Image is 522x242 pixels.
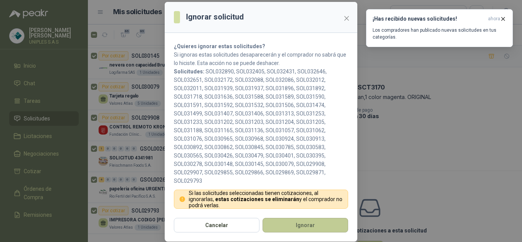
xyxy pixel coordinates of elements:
[344,15,350,21] span: close
[189,190,344,208] p: Si las solicitudes seleccionadas tienen cotizaciones, al ignorarlas, y el comprador no podrá verlas.
[186,11,244,23] h3: Ignorar solicitud
[174,67,348,185] p: SOL032890, SOL032405, SOL032431, SOL032646, SOL032651, SOL032172, SOL032088, SOL032086, SOL032012...
[174,68,204,75] b: Solicitudes:
[215,196,299,202] strong: estas cotizaciones se eliminarán
[340,12,353,24] button: Close
[263,218,348,232] button: Ignorar
[174,218,259,232] button: Cancelar
[174,43,265,49] strong: ¿Quieres ignorar estas solicitudes?
[174,50,348,67] p: Si ignoras estas solicitudes desaparecerán y el comprador no sabrá que lo hiciste. Esta acción no...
